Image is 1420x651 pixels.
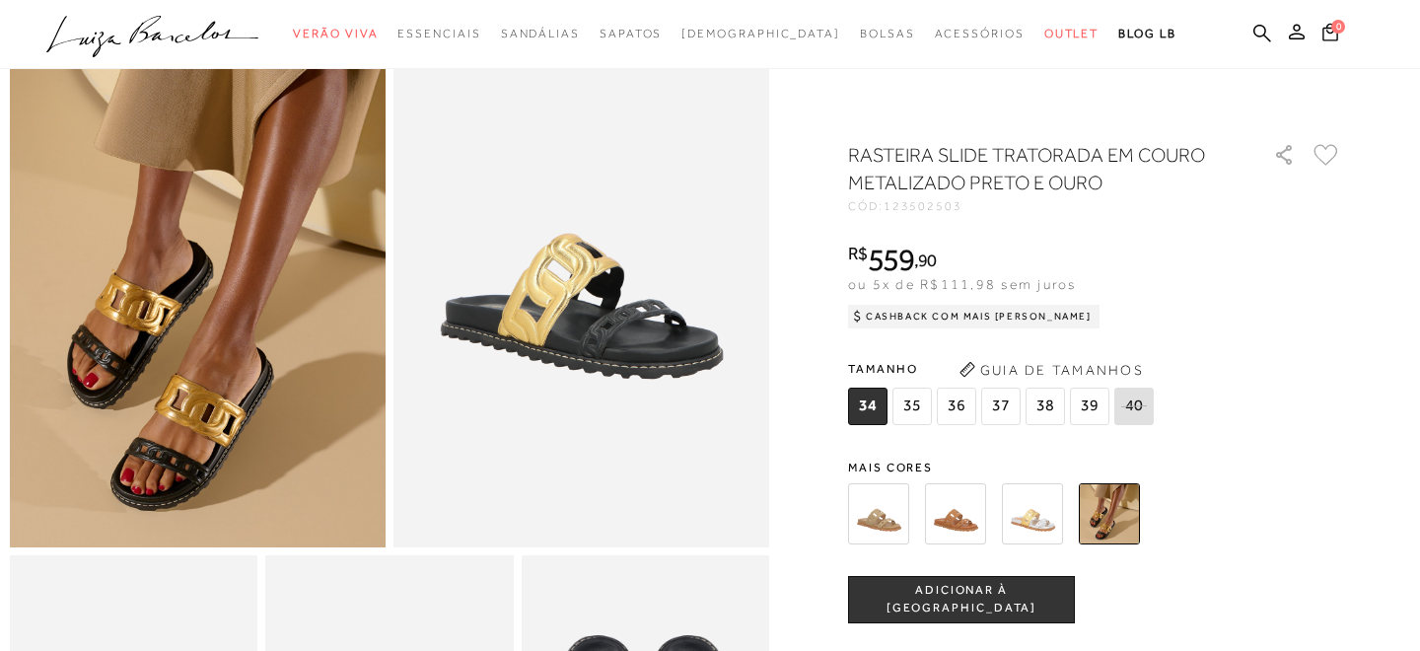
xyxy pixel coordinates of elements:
[600,27,662,40] span: Sapatos
[293,16,378,52] a: noSubCategoriesText
[935,27,1025,40] span: Acessórios
[848,305,1100,328] div: Cashback com Mais [PERSON_NAME]
[953,354,1150,386] button: Guia de Tamanhos
[868,242,914,277] span: 559
[848,462,1341,473] span: Mais cores
[860,27,915,40] span: Bolsas
[1316,22,1344,48] button: 0
[397,16,480,52] a: noSubCategoriesText
[1118,16,1175,52] a: BLOG LB
[860,16,915,52] a: noSubCategoriesText
[848,354,1159,384] span: Tamanho
[848,483,909,544] img: RASTEIRA SLIDE TRATORADA EM CAMURÇA BEGE FENDI
[925,483,986,544] img: RASTEIRA SLIDE TRATORADA EM COURO CARAMELO
[918,250,937,270] span: 90
[501,16,580,52] a: noSubCategoriesText
[892,388,932,425] span: 35
[1070,388,1109,425] span: 39
[1118,27,1175,40] span: BLOG LB
[848,576,1075,623] button: ADICIONAR À [GEOGRAPHIC_DATA]
[1114,388,1154,425] span: 40
[397,27,480,40] span: Essenciais
[848,388,887,425] span: 34
[849,582,1074,616] span: ADICIONAR À [GEOGRAPHIC_DATA]
[884,199,962,213] span: 123502503
[1002,483,1063,544] img: RASTEIRA SLIDE TRATORADA EM COURO METALIZADO PRATA E OURO
[681,16,840,52] a: noSubCategoriesText
[848,200,1242,212] div: CÓD:
[1026,388,1065,425] span: 38
[914,252,937,269] i: ,
[600,16,662,52] a: noSubCategoriesText
[848,276,1076,292] span: ou 5x de R$111,98 sem juros
[848,245,868,262] i: R$
[1079,483,1140,544] img: RASTEIRA SLIDE TRATORADA EM COURO METALIZADO PRETO E OURO
[1331,20,1345,34] span: 0
[1044,27,1100,40] span: Outlet
[501,27,580,40] span: Sandálias
[681,27,840,40] span: [DEMOGRAPHIC_DATA]
[937,388,976,425] span: 36
[848,141,1218,196] h1: RASTEIRA SLIDE TRATORADA EM COURO METALIZADO PRETO E OURO
[935,16,1025,52] a: noSubCategoriesText
[981,388,1021,425] span: 37
[1044,16,1100,52] a: noSubCategoriesText
[293,27,378,40] span: Verão Viva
